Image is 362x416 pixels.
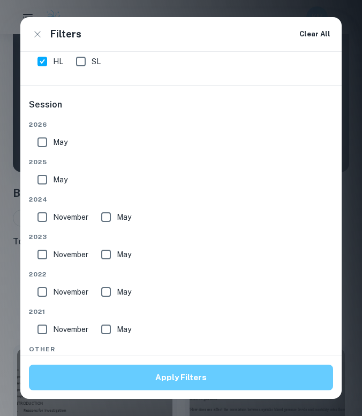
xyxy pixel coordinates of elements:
[53,286,88,298] span: November
[53,136,67,148] span: May
[117,211,131,223] span: May
[29,344,333,354] span: Other
[117,249,131,260] span: May
[50,27,81,42] h6: Filters
[29,98,333,120] h6: Session
[297,26,333,42] button: Clear All
[29,232,333,242] span: 2023
[117,323,131,335] span: May
[29,157,333,167] span: 2025
[29,307,333,317] span: 2021
[29,365,333,390] button: Apply Filters
[53,249,88,260] span: November
[117,286,131,298] span: May
[29,269,333,279] span: 2022
[92,56,101,67] span: SL
[29,195,333,204] span: 2024
[53,211,88,223] span: November
[53,174,67,186] span: May
[53,323,88,335] span: November
[53,56,63,67] span: HL
[29,120,333,129] span: 2026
